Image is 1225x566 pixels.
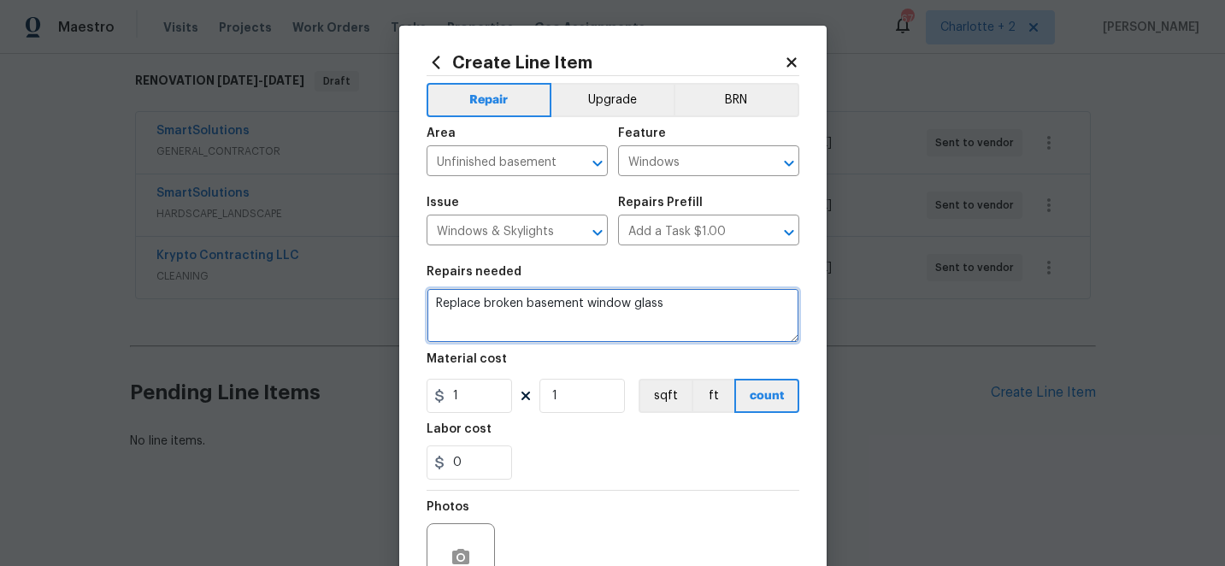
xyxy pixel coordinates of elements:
h5: Labor cost [427,423,492,435]
button: sqft [639,379,692,413]
button: Open [586,151,610,175]
h5: Repairs needed [427,266,521,278]
button: count [734,379,799,413]
button: Repair [427,83,552,117]
button: Open [777,221,801,245]
h2: Create Line Item [427,53,784,72]
h5: Issue [427,197,459,209]
textarea: Replace broken basement window glass [427,288,799,343]
h5: Feature [618,127,666,139]
button: Open [586,221,610,245]
h5: Area [427,127,456,139]
h5: Repairs Prefill [618,197,703,209]
button: Open [777,151,801,175]
button: ft [692,379,734,413]
button: Upgrade [551,83,674,117]
h5: Material cost [427,353,507,365]
h5: Photos [427,501,469,513]
button: BRN [674,83,799,117]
